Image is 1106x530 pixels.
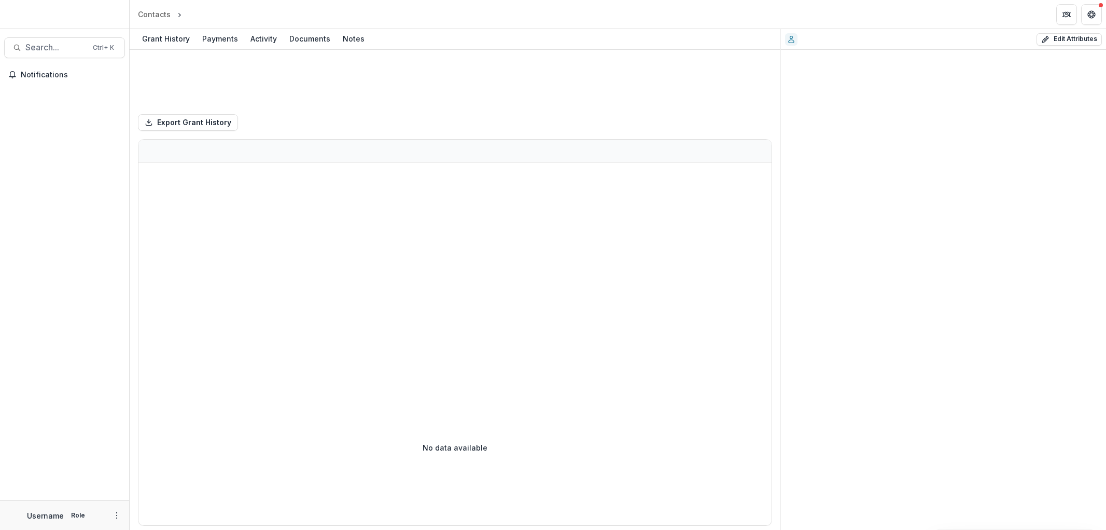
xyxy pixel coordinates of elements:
[138,114,238,131] button: Export Grant History
[4,66,125,83] button: Notifications
[138,31,194,46] div: Grant History
[138,9,171,20] div: Contacts
[1081,4,1102,25] button: Get Help
[4,37,125,58] button: Search...
[198,29,242,49] a: Payments
[246,31,281,46] div: Activity
[423,442,487,453] p: No data available
[198,31,242,46] div: Payments
[91,42,116,53] div: Ctrl + K
[1037,33,1102,46] button: Edit Attributes
[285,29,334,49] a: Documents
[110,509,123,522] button: More
[21,71,121,79] span: Notifications
[285,31,334,46] div: Documents
[134,7,175,22] a: Contacts
[27,510,64,521] p: Username
[138,29,194,49] a: Grant History
[25,43,87,52] span: Search...
[1056,4,1077,25] button: Partners
[246,29,281,49] a: Activity
[68,511,88,520] p: Role
[339,29,369,49] a: Notes
[339,31,369,46] div: Notes
[134,7,228,22] nav: breadcrumb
